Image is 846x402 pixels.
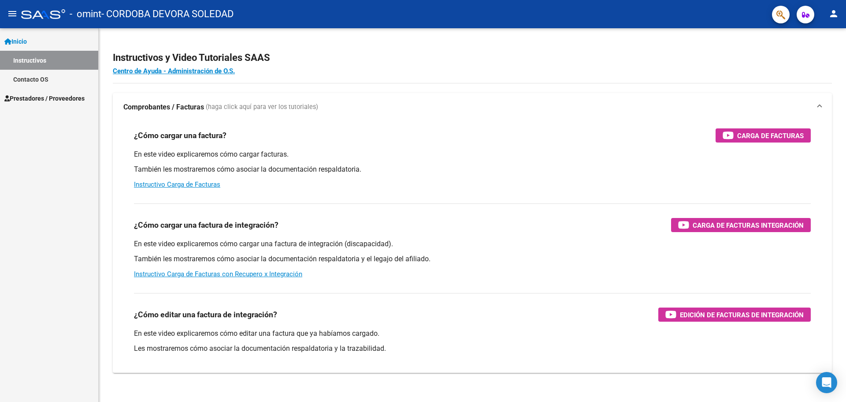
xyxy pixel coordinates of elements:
h3: ¿Cómo cargar una factura de integración? [134,219,278,231]
a: Instructivo Carga de Facturas con Recupero x Integración [134,270,302,278]
span: Carga de Facturas Integración [693,220,804,231]
p: En este video explicaremos cómo cargar facturas. [134,150,811,159]
h2: Instructivos y Video Tutoriales SAAS [113,49,832,66]
div: Open Intercom Messenger [816,372,837,393]
h3: ¿Cómo cargar una factura? [134,129,226,142]
p: También les mostraremos cómo asociar la documentación respaldatoria. [134,165,811,174]
mat-icon: menu [7,8,18,19]
span: Carga de Facturas [737,130,804,141]
strong: Comprobantes / Facturas [123,102,204,112]
h3: ¿Cómo editar una factura de integración? [134,308,277,321]
button: Edición de Facturas de integración [658,308,811,322]
p: En este video explicaremos cómo editar una factura que ya habíamos cargado. [134,329,811,338]
mat-expansion-panel-header: Comprobantes / Facturas (haga click aquí para ver los tutoriales) [113,93,832,121]
span: - CORDOBA DEVORA SOLEDAD [101,4,234,24]
mat-icon: person [828,8,839,19]
p: También les mostraremos cómo asociar la documentación respaldatoria y el legajo del afiliado. [134,254,811,264]
button: Carga de Facturas Integración [671,218,811,232]
span: Inicio [4,37,27,46]
a: Centro de Ayuda - Administración de O.S. [113,67,235,75]
button: Carga de Facturas [716,128,811,143]
p: En este video explicaremos cómo cargar una factura de integración (discapacidad). [134,239,811,249]
a: Instructivo Carga de Facturas [134,180,220,188]
div: Comprobantes / Facturas (haga click aquí para ver los tutoriales) [113,121,832,373]
span: - omint [70,4,101,24]
span: (haga click aquí para ver los tutoriales) [206,102,318,112]
span: Edición de Facturas de integración [680,309,804,320]
span: Prestadores / Proveedores [4,94,85,103]
p: Les mostraremos cómo asociar la documentación respaldatoria y la trazabilidad. [134,344,811,353]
